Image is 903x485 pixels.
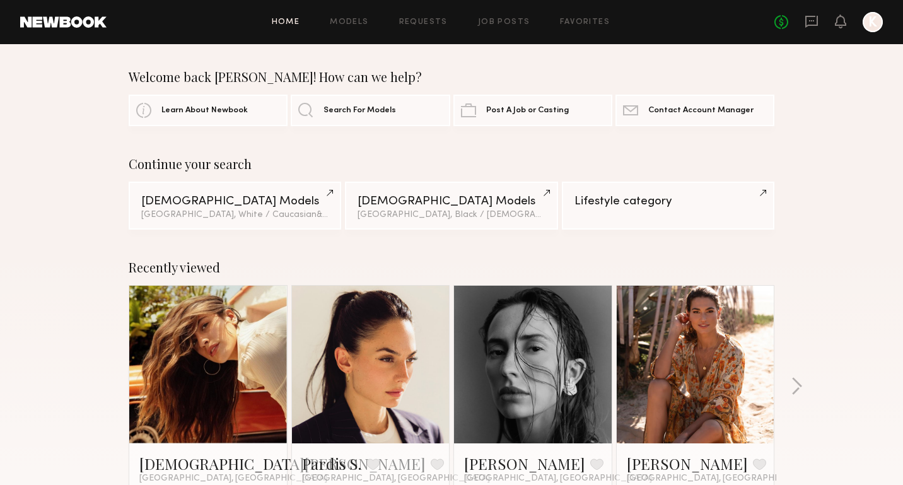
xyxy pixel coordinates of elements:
[345,182,557,230] a: [DEMOGRAPHIC_DATA] Models[GEOGRAPHIC_DATA], Black / [DEMOGRAPHIC_DATA]
[317,211,376,219] span: & 7 other filter s
[129,182,341,230] a: [DEMOGRAPHIC_DATA] Models[GEOGRAPHIC_DATA], White / Caucasian&7other filters
[302,474,490,484] span: [GEOGRAPHIC_DATA], [GEOGRAPHIC_DATA]
[615,95,774,126] a: Contact Account Manager
[574,196,762,207] div: Lifestyle category
[560,18,610,26] a: Favorites
[323,107,396,115] span: Search For Models
[141,211,329,219] div: [GEOGRAPHIC_DATA], White / Caucasian
[129,95,288,126] a: Learn About Newbook
[302,453,361,474] a: Pardis S.
[272,18,300,26] a: Home
[399,18,448,26] a: Requests
[161,107,248,115] span: Learn About Newbook
[139,453,426,474] a: [DEMOGRAPHIC_DATA][PERSON_NAME]
[330,18,368,26] a: Models
[648,107,754,115] span: Contact Account Manager
[139,474,327,484] span: [GEOGRAPHIC_DATA], [GEOGRAPHIC_DATA]
[141,196,329,207] div: [DEMOGRAPHIC_DATA] Models
[863,12,883,32] a: K
[129,156,774,172] div: Continue your search
[129,260,774,275] div: Recently viewed
[464,474,652,484] span: [GEOGRAPHIC_DATA], [GEOGRAPHIC_DATA]
[464,453,585,474] a: [PERSON_NAME]
[627,453,748,474] a: [PERSON_NAME]
[486,107,569,115] span: Post A Job or Casting
[478,18,530,26] a: Job Posts
[358,196,545,207] div: [DEMOGRAPHIC_DATA] Models
[129,69,774,85] div: Welcome back [PERSON_NAME]! How can we help?
[627,474,815,484] span: [GEOGRAPHIC_DATA], [GEOGRAPHIC_DATA]
[562,182,774,230] a: Lifestyle category
[291,95,450,126] a: Search For Models
[453,95,612,126] a: Post A Job or Casting
[358,211,545,219] div: [GEOGRAPHIC_DATA], Black / [DEMOGRAPHIC_DATA]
